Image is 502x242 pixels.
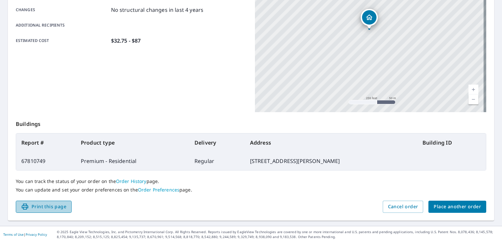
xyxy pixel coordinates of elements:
[76,133,189,152] th: Product type
[245,152,417,170] td: [STREET_ADDRESS][PERSON_NAME]
[116,178,147,184] a: Order History
[468,85,478,94] a: Current Level 17, Zoom In
[16,112,486,133] p: Buildings
[189,133,245,152] th: Delivery
[417,133,486,152] th: Building ID
[111,37,141,45] p: $32.75 - $87
[16,152,76,170] td: 67810749
[3,232,24,237] a: Terms of Use
[468,94,478,104] a: Current Level 17, Zoom Out
[16,22,108,28] p: Additional recipients
[26,232,47,237] a: Privacy Policy
[111,6,204,14] p: No structural changes in last 4 years
[16,133,76,152] th: Report #
[434,203,481,211] span: Place another order
[428,201,486,213] button: Place another order
[245,133,417,152] th: Address
[21,203,66,211] span: Print this page
[16,178,486,184] p: You can track the status of your order on the page.
[3,232,47,236] p: |
[57,230,499,239] p: © 2025 Eagle View Technologies, Inc. and Pictometry International Corp. All Rights Reserved. Repo...
[138,187,179,193] a: Order Preferences
[16,201,72,213] button: Print this page
[189,152,245,170] td: Regular
[76,152,189,170] td: Premium - Residential
[388,203,418,211] span: Cancel order
[361,9,378,29] div: Dropped pin, building 1, Residential property, 3042 N Oak Hill Rd Silver Lake, OH 44224
[16,37,108,45] p: Estimated cost
[16,6,108,14] p: Changes
[16,187,486,193] p: You can update and set your order preferences on the page.
[383,201,423,213] button: Cancel order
